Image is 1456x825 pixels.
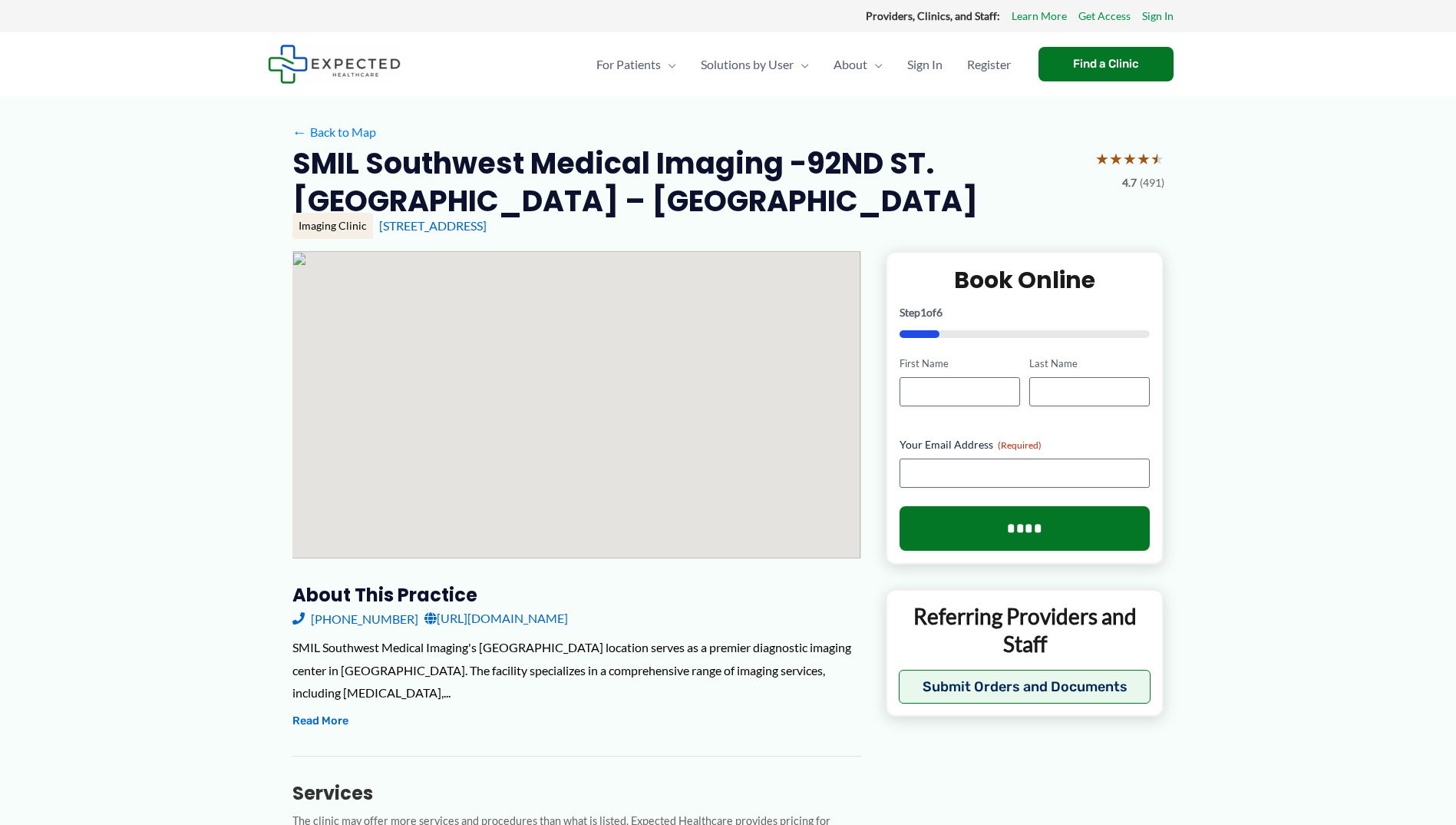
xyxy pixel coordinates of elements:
[1142,6,1174,26] a: Sign In
[1029,356,1150,371] label: Last Name
[794,38,809,91] span: Menu Toggle
[268,45,401,84] img: Expected Healthcare Logo - side, dark font, small
[1038,47,1174,81] a: Find a Clinic
[1122,173,1137,193] span: 4.7
[596,38,661,91] span: For Patients
[900,265,1151,295] h2: Book Online
[292,213,373,239] div: Imaging Clinic
[821,38,895,91] a: AboutMenu Toggle
[379,218,487,233] a: [STREET_ADDRESS]
[866,9,1000,22] strong: Providers, Clinics, and Staff:
[955,38,1023,91] a: Register
[292,781,861,805] h3: Services
[424,607,568,630] a: [URL][DOMAIN_NAME]
[1109,144,1123,173] span: ★
[899,602,1151,658] p: Referring Providers and Staff
[867,38,883,91] span: Menu Toggle
[292,121,376,144] a: ←Back to Map
[1137,144,1151,173] span: ★
[900,437,1151,452] label: Your Email Address
[292,124,307,139] span: ←
[967,38,1011,91] span: Register
[292,144,1083,220] h2: SMIL Southwest Medical Imaging -92ND ST. [GEOGRAPHIC_DATA] – [GEOGRAPHIC_DATA]
[292,712,348,731] button: Read More
[998,439,1042,451] span: (Required)
[292,636,861,704] div: SMIL Southwest Medical Imaging's [GEOGRAPHIC_DATA] location serves as a premier diagnostic imagin...
[900,307,1151,318] p: Step of
[1012,6,1067,26] a: Learn More
[1123,144,1137,173] span: ★
[584,38,688,91] a: For PatientsMenu Toggle
[1095,144,1109,173] span: ★
[1078,6,1131,26] a: Get Access
[701,38,794,91] span: Solutions by User
[661,38,676,91] span: Menu Toggle
[292,607,418,630] a: [PHONE_NUMBER]
[1151,144,1164,173] span: ★
[920,306,926,319] span: 1
[895,38,955,91] a: Sign In
[899,670,1151,704] button: Submit Orders and Documents
[936,306,943,319] span: 6
[292,583,861,607] h3: About this practice
[584,38,1023,91] nav: Primary Site Navigation
[907,38,943,91] span: Sign In
[688,38,821,91] a: Solutions by UserMenu Toggle
[1140,173,1164,193] span: (491)
[900,356,1020,371] label: First Name
[834,38,867,91] span: About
